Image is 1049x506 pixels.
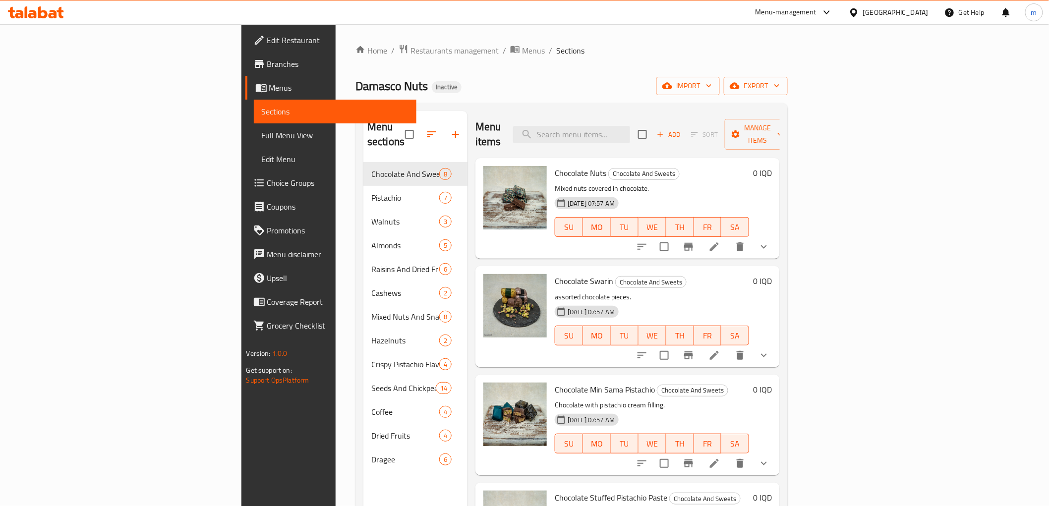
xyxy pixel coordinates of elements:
[439,311,452,323] div: items
[355,44,788,57] nav: breadcrumb
[510,44,545,57] a: Menus
[439,287,452,299] div: items
[399,44,499,57] a: Restaurants management
[685,127,725,142] span: Select section first
[440,455,451,464] span: 6
[698,329,718,343] span: FR
[363,210,467,233] div: Walnuts3
[670,220,690,234] span: TH
[753,491,772,505] h6: 0 IQD
[245,266,416,290] a: Upsell
[583,326,611,345] button: MO
[245,314,416,337] a: Grocery Checklist
[371,192,439,204] div: Pistachio
[555,291,749,303] p: assorted chocolate pieces.
[267,248,408,260] span: Menu disclaimer
[363,305,467,329] div: Mixed Nuts And Snacks8
[721,326,749,345] button: SA
[246,364,292,377] span: Get support on:
[639,326,666,345] button: WE
[371,168,439,180] div: Chocolate And Sweets
[753,274,772,288] h6: 0 IQD
[670,493,740,505] span: Chocolate And Sweets
[670,437,690,451] span: TH
[371,453,439,465] span: Dragee
[587,220,607,234] span: MO
[564,307,619,317] span: [DATE] 07:57 AM
[559,437,579,451] span: SU
[371,335,439,346] span: Hazelnuts
[363,186,467,210] div: Pistachio7
[666,326,694,345] button: TH
[752,343,776,367] button: show more
[440,407,451,417] span: 4
[246,347,271,360] span: Version:
[721,217,749,237] button: SA
[559,329,579,343] span: SU
[245,52,416,76] a: Branches
[639,217,666,237] button: WE
[657,385,728,396] div: Chocolate And Sweets
[245,219,416,242] a: Promotions
[513,126,630,143] input: search
[708,457,720,469] a: Edit menu item
[436,382,452,394] div: items
[549,45,552,56] li: /
[440,336,451,345] span: 2
[262,153,408,165] span: Edit Menu
[254,123,416,147] a: Full Menu View
[440,431,451,441] span: 4
[371,287,439,299] span: Cashews
[272,347,288,360] span: 1.0.0
[732,80,780,92] span: export
[363,162,467,186] div: Chocolate And Sweets8
[694,326,722,345] button: FR
[267,320,408,332] span: Grocery Checklist
[666,217,694,237] button: TH
[262,106,408,117] span: Sections
[267,296,408,308] span: Coverage Report
[363,158,467,475] nav: Menu sections
[655,129,682,140] span: Add
[483,383,547,446] img: Chocolate Min Sama Pistachio
[440,312,451,322] span: 8
[246,374,309,387] a: Support.OpsPlatform
[654,345,675,366] span: Select to update
[555,382,655,397] span: Chocolate Min Sama Pistachio
[555,166,606,180] span: Chocolate Nuts
[677,235,700,259] button: Branch-specific-item
[440,360,451,369] span: 4
[654,236,675,257] span: Select to update
[728,235,752,259] button: delete
[611,217,639,237] button: TU
[267,58,408,70] span: Branches
[559,220,579,234] span: SU
[609,168,679,179] span: Chocolate And Sweets
[439,216,452,227] div: items
[267,201,408,213] span: Coupons
[254,147,416,171] a: Edit Menu
[616,277,686,288] span: Chocolate And Sweets
[420,122,444,146] span: Sort sections
[642,437,662,451] span: WE
[245,290,416,314] a: Coverage Report
[439,335,452,346] div: items
[371,382,436,394] span: Seeds And Chickpeas
[611,326,639,345] button: TU
[733,122,783,147] span: Manage items
[363,233,467,257] div: Almonds5
[440,193,451,203] span: 7
[371,263,439,275] div: Raisins And Dried Fruits
[725,329,745,343] span: SA
[630,451,654,475] button: sort-choices
[432,81,462,93] div: Inactive
[758,349,770,361] svg: Show Choices
[694,217,722,237] button: FR
[269,82,408,94] span: Menus
[363,400,467,424] div: Coffee4
[371,430,439,442] span: Dried Fruits
[483,166,547,229] img: Chocolate Nuts
[371,216,439,227] span: Walnuts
